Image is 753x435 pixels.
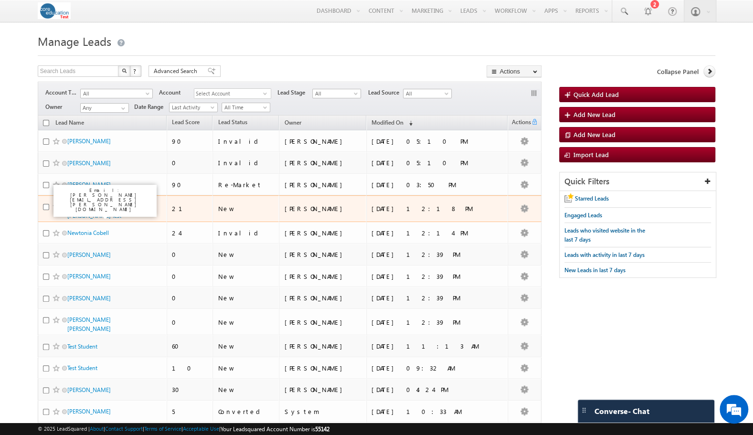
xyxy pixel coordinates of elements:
div: [PERSON_NAME] [284,318,362,327]
a: [PERSON_NAME] [67,386,111,393]
div: New [218,385,275,394]
div: 0 [172,294,209,302]
div: 10 [172,364,209,372]
div: [DATE] 05:10 PM [371,159,503,167]
span: New Leads in last 7 days [564,266,626,274]
div: 0 [172,318,209,327]
div: [DATE] 12:39 PM [371,272,503,281]
a: Lead Status [213,117,252,129]
div: [DATE] 04:24 PM [371,385,503,394]
div: Invalid [218,229,275,237]
textarea: Type your message and hit 'Enter' [12,88,174,286]
span: Owner [45,103,80,111]
span: Advanced Search [154,67,200,75]
div: 90 [172,137,209,146]
a: [PERSON_NAME] [67,251,111,258]
div: [DATE] 05:10 PM [371,137,503,146]
span: Owner [284,119,301,126]
a: Lead Score [167,117,204,129]
div: 0 [172,272,209,281]
span: Quick Add Lead [573,90,619,98]
div: New [218,342,275,350]
em: Start Chat [130,294,173,307]
div: [DATE] 12:39 PM [371,318,503,327]
div: Re-Market [218,180,275,189]
span: Lead Score [172,118,200,126]
div: [PERSON_NAME] [284,229,362,237]
div: [DATE] 03:50 PM [371,180,503,189]
span: Collapse Panel [657,67,699,76]
div: New [218,318,275,327]
a: [PERSON_NAME] [67,408,111,415]
div: New [218,364,275,372]
a: Newtonia Cobell [67,229,109,236]
span: Actions [508,117,531,129]
div: New [218,204,275,213]
div: 0 [172,159,209,167]
div: [PERSON_NAME] [284,294,362,302]
div: [PERSON_NAME] [284,272,362,281]
div: [PERSON_NAME] [284,137,362,146]
a: [PERSON_NAME] [67,138,111,145]
span: All [313,89,358,98]
a: All Time [222,103,270,112]
span: Add New Lead [573,110,615,118]
span: All [81,89,147,98]
div: [PERSON_NAME] [284,159,362,167]
span: Modified On [371,119,403,126]
div: New [218,250,275,259]
button: ? [130,65,141,77]
a: [PERSON_NAME] [67,181,111,188]
div: [DATE] 11:13 AM [371,342,503,350]
a: Test Student [67,364,97,371]
span: © 2025 LeadSquared | | | | | [38,424,329,434]
button: Actions [487,65,541,77]
div: [DATE] 10:33 AM [371,407,503,416]
div: [PERSON_NAME] [284,364,362,372]
span: 55142 [315,425,329,433]
div: 21 [172,204,209,213]
div: 60 [172,342,209,350]
span: Import Lead [573,150,609,159]
img: d_60004797649_company_0_60004797649 [16,50,40,63]
a: Contact Support [105,425,143,432]
a: Acceptable Use [183,425,219,432]
span: Lead Source [368,88,403,97]
a: All [312,89,361,98]
div: 30 [172,385,209,394]
div: 5 [172,407,209,416]
a: [PERSON_NAME] [67,273,111,280]
div: Chat with us now [50,50,160,63]
a: [PERSON_NAME] [PERSON_NAME] [67,316,111,332]
div: Select Account [194,88,271,99]
div: 90 [172,180,209,189]
span: (sorted descending) [405,119,413,127]
a: Lead Name [51,117,89,130]
div: [PERSON_NAME] [284,250,362,259]
div: [DATE] 12:39 PM [371,294,503,302]
div: Invalid [218,137,275,146]
span: Add New Lead [573,130,615,138]
div: 0 [172,250,209,259]
a: Last Activity [169,103,218,112]
span: Last Activity [170,103,215,112]
span: ? [133,67,138,75]
a: Modified On (sorted descending) [367,117,417,129]
div: Minimize live chat window [157,5,180,28]
input: Check all records [43,120,49,126]
span: Lead Stage [277,88,312,97]
div: Invalid [218,159,275,167]
img: carter-drag [580,406,588,414]
span: Starred Leads [575,195,609,202]
span: select [263,91,271,95]
div: [DATE] 12:39 PM [371,250,503,259]
span: Account Type [45,88,80,97]
div: [DATE] 12:14 PM [371,229,503,237]
div: [PERSON_NAME] [284,180,362,189]
div: New [218,294,275,302]
div: [DATE] 09:32 AM [371,364,503,372]
span: Leads who visited website in the last 7 days [564,227,645,243]
a: Test Student [67,343,97,350]
span: Your Leadsquared Account Number is [221,425,329,433]
div: [DATE] 12:18 PM [371,204,503,213]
